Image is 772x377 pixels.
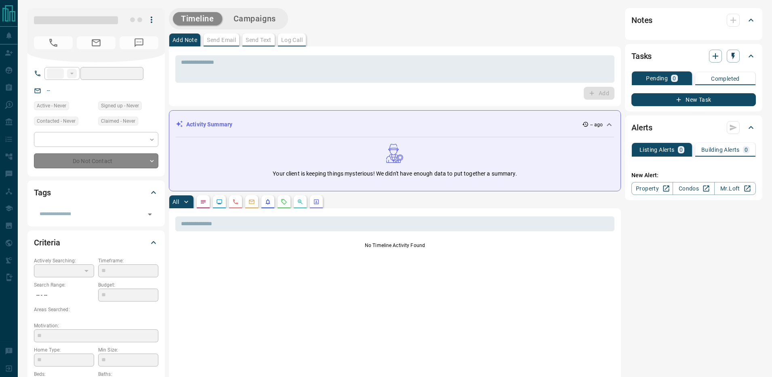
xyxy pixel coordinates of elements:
p: Areas Searched: [34,306,158,313]
svg: Notes [200,199,206,205]
span: No Number [120,36,158,49]
span: Signed up - Never [101,102,139,110]
p: Min Size: [98,346,158,354]
svg: Agent Actions [313,199,320,205]
p: 0 [673,75,676,81]
p: Activity Summary [186,120,232,129]
svg: Lead Browsing Activity [216,199,223,205]
svg: Listing Alerts [265,199,271,205]
span: Contacted - Never [37,117,76,125]
a: Property [631,182,673,195]
svg: Opportunities [297,199,303,205]
p: Completed [711,76,740,82]
p: Search Range: [34,281,94,289]
svg: Emails [248,199,255,205]
p: Motivation: [34,322,158,329]
h2: Alerts [631,121,652,134]
div: Notes [631,10,756,30]
span: Active - Never [37,102,66,110]
p: New Alert: [631,171,756,180]
p: Your client is keeping things mysterious! We didn't have enough data to put together a summary. [273,170,517,178]
p: 0 [679,147,683,153]
p: Listing Alerts [639,147,675,153]
a: Condos [673,182,714,195]
p: Pending [646,75,668,81]
div: Activity Summary-- ago [176,117,614,132]
svg: Calls [232,199,239,205]
p: Building Alerts [701,147,740,153]
p: All [172,199,179,205]
div: Criteria [34,233,158,252]
div: Tags [34,183,158,202]
span: Claimed - Never [101,117,135,125]
button: New Task [631,93,756,106]
a: -- [47,87,50,94]
h2: Criteria [34,236,60,249]
p: -- ago [590,121,603,128]
p: Budget: [98,281,158,289]
p: Home Type: [34,346,94,354]
span: No Email [77,36,116,49]
button: Timeline [173,12,222,25]
p: 0 [745,147,748,153]
a: Mr.Loft [714,182,756,195]
span: No Number [34,36,73,49]
h2: Notes [631,14,652,27]
div: Tasks [631,46,756,66]
button: Campaigns [225,12,284,25]
div: Do Not Contact [34,153,158,168]
p: Add Note [172,37,197,43]
p: -- - -- [34,289,94,302]
p: Actively Searching: [34,257,94,264]
p: No Timeline Activity Found [175,242,614,249]
p: Timeframe: [98,257,158,264]
svg: Requests [281,199,287,205]
button: Open [144,209,156,220]
h2: Tasks [631,50,652,63]
div: Alerts [631,118,756,137]
h2: Tags [34,186,50,199]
